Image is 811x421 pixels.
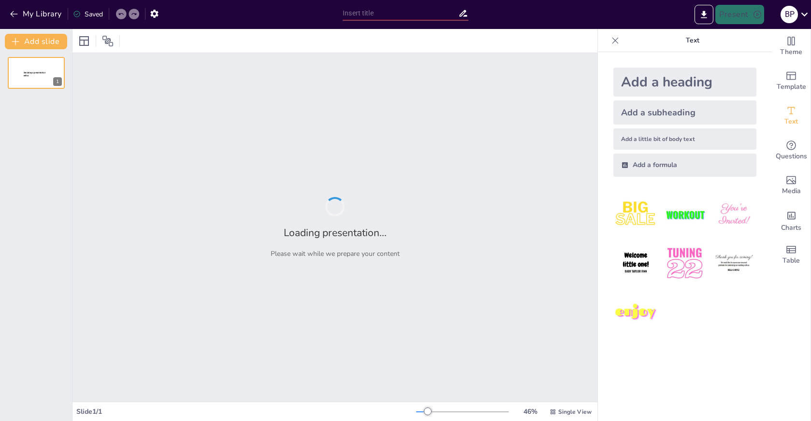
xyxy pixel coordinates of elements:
[711,241,756,286] img: 6.jpeg
[777,82,806,92] span: Template
[662,241,707,286] img: 5.jpeg
[780,47,802,57] span: Theme
[772,168,811,203] div: Add images, graphics, shapes or video
[711,192,756,237] img: 3.jpeg
[782,186,801,196] span: Media
[284,226,387,239] h2: Loading presentation...
[772,98,811,133] div: Add text boxes
[53,77,62,86] div: 1
[5,34,67,49] button: Add slide
[772,133,811,168] div: Get real-time input from your audience
[8,57,65,89] div: 1
[343,6,458,20] input: Insert title
[781,223,801,233] span: Charts
[772,203,811,238] div: Add charts and graphs
[781,5,798,24] button: B P
[776,151,807,162] span: Questions
[558,408,592,416] span: Single View
[695,5,713,24] button: Export to PowerPoint
[782,255,800,266] span: Table
[102,35,114,47] span: Position
[613,68,756,97] div: Add a heading
[76,407,416,416] div: Slide 1 / 1
[271,249,400,258] p: Please wait while we prepare your content
[772,238,811,272] div: Add a table
[613,241,658,286] img: 4.jpeg
[715,5,764,24] button: Present
[24,71,45,77] span: Sendsteps presentation editor
[76,33,92,49] div: Layout
[519,407,542,416] div: 46 %
[772,64,811,98] div: Add ready made slides
[73,10,103,19] div: Saved
[613,290,658,335] img: 7.jpeg
[613,192,658,237] img: 1.jpeg
[781,6,798,23] div: B P
[613,128,756,150] div: Add a little bit of body text
[772,29,811,64] div: Change the overall theme
[613,100,756,125] div: Add a subheading
[662,192,707,237] img: 2.jpeg
[7,6,66,22] button: My Library
[623,29,762,52] p: Text
[784,116,798,127] span: Text
[613,154,756,177] div: Add a formula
